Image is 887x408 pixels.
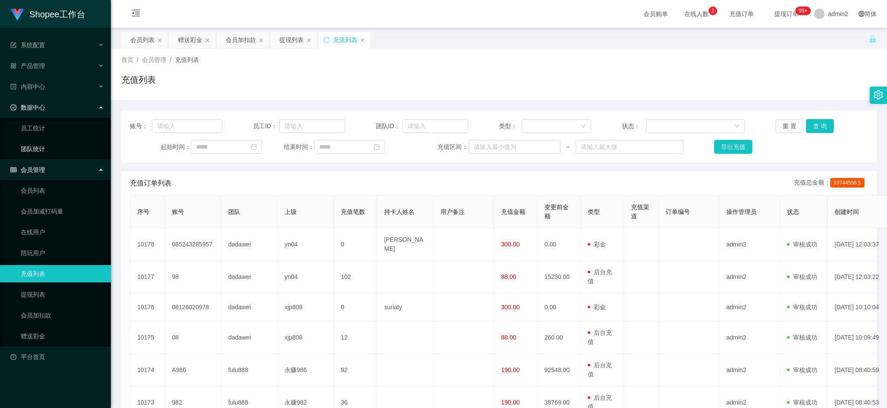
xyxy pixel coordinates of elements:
[537,261,581,293] td: 15230.00
[10,9,24,21] img: logo.9652507e.png
[735,123,740,130] i: 图标: down
[10,348,104,366] a: 图标: dashboard平台首页
[130,321,165,354] td: 10175
[709,6,717,15] sup: 2
[374,144,380,150] i: 图标: calendar
[501,304,520,311] span: 300.00
[537,321,581,354] td: 260.00
[278,321,334,354] td: xjp808
[130,228,165,261] td: 10178
[142,56,166,63] span: 会员管理
[130,122,152,131] span: 账号：
[10,42,45,49] span: 系统配置
[10,62,45,69] span: 产品管理
[279,119,345,133] input: 请输入
[499,122,522,131] span: 类型：
[10,104,16,110] i: 图标: check-circle-o
[501,273,516,280] span: 88.00
[377,293,434,321] td: suriaty
[806,119,834,133] button: 查 询
[622,122,646,131] span: 状态：
[776,119,803,133] button: 重 置
[130,178,172,188] span: 充值订单列表
[21,327,104,345] a: 赠送彩金
[440,208,465,215] span: 用户备注
[121,56,133,63] span: 首页
[130,261,165,293] td: 10177
[205,38,210,43] i: 图标: close
[278,293,334,321] td: xjp808
[121,73,156,86] h1: 充值列表
[10,166,45,173] span: 会员管理
[501,366,520,373] span: 190.00
[501,208,525,215] span: 充值金额
[29,0,85,28] h1: Shopee工作台
[10,167,16,173] i: 图标: table
[631,204,649,220] span: 充值渠道
[719,228,780,261] td: admin2
[537,293,581,321] td: 0.00
[588,241,606,248] span: 彩金
[278,354,334,386] td: 永赚986
[787,304,817,311] span: 审核成功
[221,261,278,293] td: dadawei
[10,104,45,111] span: 数据中心
[285,208,297,215] span: 上级
[725,11,758,17] span: 充值订单
[712,6,715,15] p: 2
[130,354,165,386] td: 10174
[130,293,165,321] td: 10176
[719,354,780,386] td: admin2
[787,334,817,341] span: 审核成功
[588,362,612,378] span: 后台充值
[544,204,569,220] span: 变更前金额
[341,208,365,215] span: 充值笔数
[228,208,240,215] span: 团队
[178,32,202,48] div: 赠送彩金
[501,241,520,248] span: 300.00
[719,261,780,293] td: admin2
[787,241,817,248] span: 审核成功
[170,56,172,63] span: /
[221,293,278,321] td: dadawei
[537,354,581,386] td: 92548.00
[21,223,104,241] a: 在线用户
[581,123,586,130] i: 图标: down
[770,11,803,17] span: 提现订单
[10,10,85,17] a: Shopee工作台
[10,63,16,69] i: 图标: appstore-o
[360,38,365,43] i: 图标: close
[221,228,278,261] td: dadawei
[165,354,221,386] td: A986
[787,399,817,406] span: 审核成功
[175,56,199,63] span: 充值列表
[21,307,104,324] a: 会员加扣款
[253,122,279,131] span: 员工ID：
[130,32,155,48] div: 会员列表
[714,140,752,154] button: 导出充值
[284,142,314,152] span: 结束时间：
[830,178,864,188] span: 10744556.5
[152,119,222,133] input: 请输入
[172,208,184,215] span: 账号
[165,228,221,261] td: 085243285957
[726,208,757,215] span: 操作管理员
[666,208,690,215] span: 订单编号
[161,142,191,152] span: 起始时间：
[278,261,334,293] td: yn04
[334,321,377,354] td: 12
[377,228,434,261] td: [PERSON_NAME]
[437,142,469,152] span: 充值区间：
[137,56,139,63] span: /
[21,244,104,262] a: 陪玩用户
[787,366,817,373] span: 审核成功
[402,119,468,133] input: 请输入
[787,273,817,280] span: 审核成功
[278,228,334,261] td: yn04
[165,261,221,293] td: 98
[21,182,104,199] a: 会员列表
[21,286,104,303] a: 提现列表
[21,140,104,158] a: 团队统计
[501,399,520,406] span: 190.00
[719,293,780,321] td: admin2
